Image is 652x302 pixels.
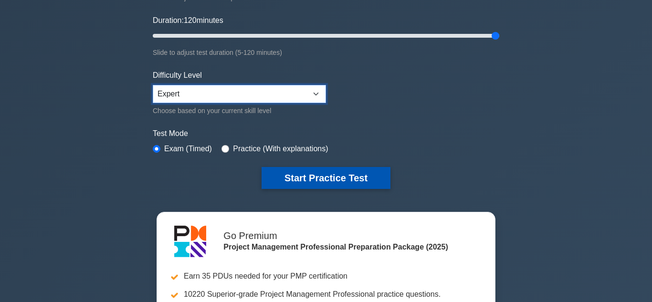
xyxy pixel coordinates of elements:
[164,143,212,155] label: Exam (Timed)
[153,47,499,58] div: Slide to adjust test duration (5-120 minutes)
[233,143,328,155] label: Practice (With explanations)
[153,105,326,116] div: Choose based on your current skill level
[262,167,390,189] button: Start Practice Test
[153,15,223,26] label: Duration: minutes
[184,16,197,24] span: 120
[153,70,202,81] label: Difficulty Level
[153,128,499,139] label: Test Mode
